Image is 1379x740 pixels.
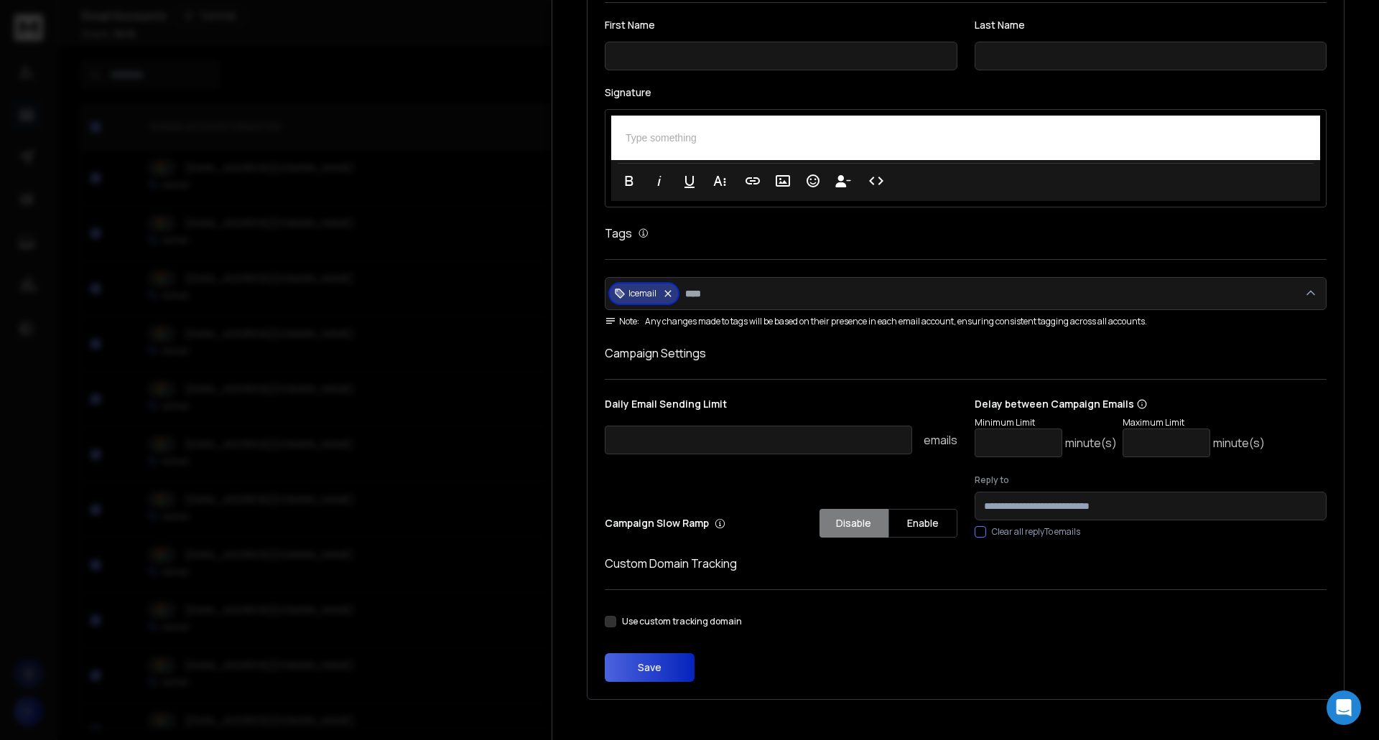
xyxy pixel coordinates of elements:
p: Minimum Limit [975,417,1117,428]
p: Campaign Slow Ramp [605,516,725,530]
p: Maximum Limit [1123,417,1265,428]
button: Insert Image (Ctrl+P) [769,167,797,195]
h1: Campaign Settings [605,345,1327,362]
button: Italic (Ctrl+I) [646,167,673,195]
div: Open Intercom Messenger [1327,690,1361,725]
p: emails [924,431,957,449]
span: Note: [605,316,639,327]
label: Signature [605,88,1327,98]
button: Disable [819,509,888,538]
button: Code View [863,167,890,195]
label: Last Name [975,20,1327,30]
h1: Tags [605,225,632,242]
p: Daily Email Sending Limit [605,397,957,417]
h1: Custom Domain Tracking [605,555,1327,572]
label: Use custom tracking domain [622,616,742,627]
button: Bold (Ctrl+B) [616,167,643,195]
p: minute(s) [1213,434,1265,451]
p: Delay between Campaign Emails [975,397,1265,411]
p: minute(s) [1065,434,1117,451]
button: Enable [888,509,957,538]
label: First Name [605,20,957,30]
button: Save [605,653,695,682]
button: More Text [706,167,733,195]
button: Insert Unsubscribe Link [830,167,857,195]
div: Any changes made to tags will be based on their presence in each email account, ensuring consiste... [605,316,1327,327]
button: Underline (Ctrl+U) [676,167,703,195]
p: Icemail [628,288,656,299]
button: Emoticons [799,167,827,195]
label: Clear all replyTo emails [992,526,1080,538]
label: Reply to [975,474,1327,486]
